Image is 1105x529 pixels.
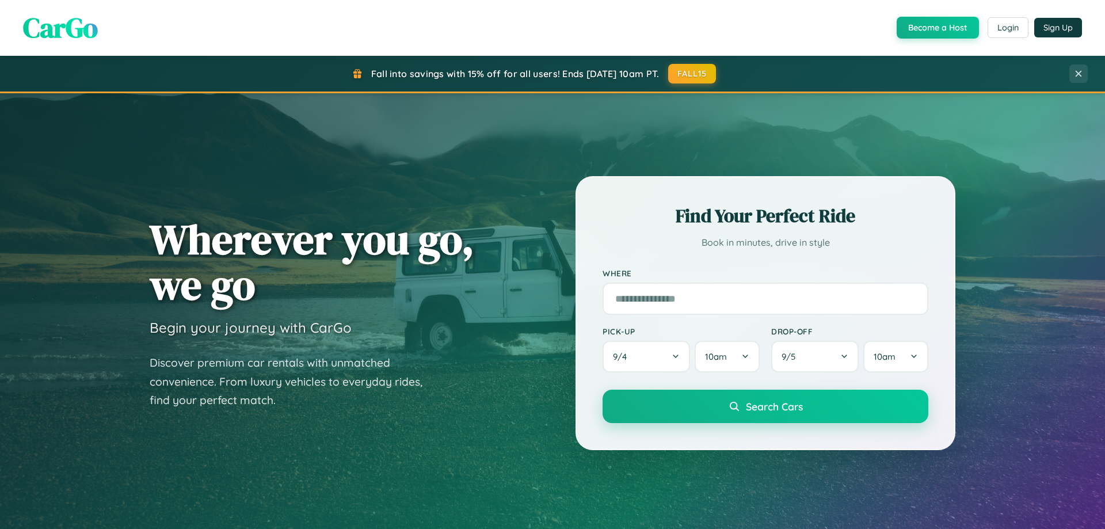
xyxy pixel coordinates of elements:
[603,268,928,278] label: Where
[603,390,928,423] button: Search Cars
[23,9,98,47] span: CarGo
[150,319,352,336] h3: Begin your journey with CarGo
[746,400,803,413] span: Search Cars
[603,326,760,336] label: Pick-up
[1034,18,1082,37] button: Sign Up
[150,216,474,307] h1: Wherever you go, we go
[150,353,437,410] p: Discover premium car rentals with unmatched convenience. From luxury vehicles to everyday rides, ...
[668,64,717,83] button: FALL15
[897,17,979,39] button: Become a Host
[371,68,660,79] span: Fall into savings with 15% off for all users! Ends [DATE] 10am PT.
[603,341,690,372] button: 9/4
[705,351,727,362] span: 10am
[603,234,928,251] p: Book in minutes, drive in style
[863,341,928,372] button: 10am
[613,351,632,362] span: 9 / 4
[771,326,928,336] label: Drop-off
[874,351,896,362] span: 10am
[695,341,760,372] button: 10am
[603,203,928,229] h2: Find Your Perfect Ride
[988,17,1028,38] button: Login
[771,341,859,372] button: 9/5
[782,351,801,362] span: 9 / 5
